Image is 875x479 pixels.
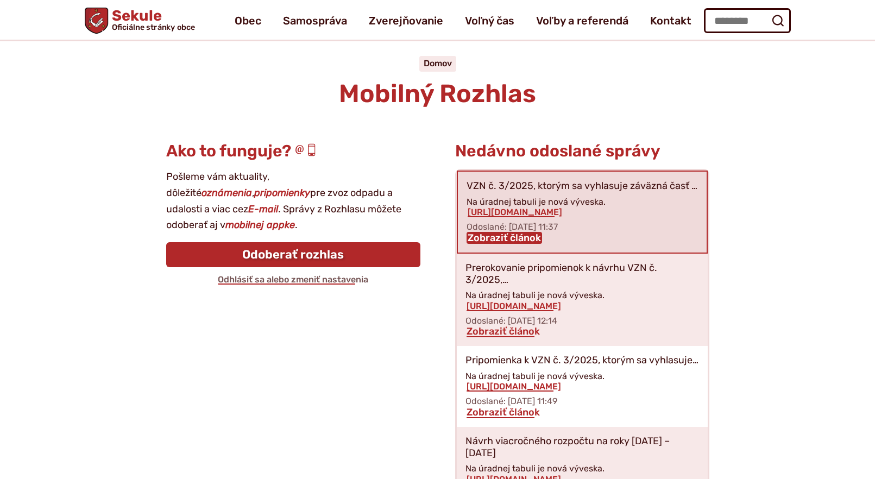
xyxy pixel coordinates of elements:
[166,169,420,234] p: Pošleme vám aktuality, dôležité , pre zvoz odpadu a udalosti a viac cez . Správy z Rozhlasu môžet...
[339,79,536,109] span: Mobilný Rozhlas
[248,203,278,215] strong: E-mail
[85,8,195,34] a: Logo Sekule, prejsť na domovskú stránku.
[465,406,541,418] a: Zobraziť článok
[283,5,347,36] a: Samospráva
[166,242,420,267] a: Odoberať rozhlas
[465,262,699,286] p: Prerokovanie pripomienok k návrhu VZN č. 3/2025,…
[465,325,541,337] a: Zobraziť článok
[108,9,195,31] span: Sekule
[650,5,691,36] a: Kontakt
[254,187,310,199] strong: pripomienky
[465,436,699,459] p: Návrh viacročného rozpočtu na roky [DATE] – [DATE]
[467,197,698,217] div: Na úradnej tabuli je nová výveska.
[217,274,369,285] a: Odhlásiť sa alebo zmeniť nastavenia
[465,316,699,326] p: Odoslané: [DATE] 12:14
[369,5,443,36] a: Zverejňovanie
[465,381,562,392] a: [URL][DOMAIN_NAME]
[465,396,699,406] p: Odoslané: [DATE] 11:49
[85,8,108,34] img: Prejsť na domovskú stránku
[467,232,542,244] a: Zobraziť článok
[465,301,562,311] a: [URL][DOMAIN_NAME]
[467,207,563,217] a: [URL][DOMAIN_NAME]
[465,355,698,367] p: Pripomienka k VZN č. 3/2025, ktorým sa vyhlasuje…
[225,219,295,231] strong: mobilnej appke
[235,5,261,36] a: Obec
[202,187,252,199] strong: oznámenia
[467,180,697,192] p: VZN č. 3/2025, ktorým sa vyhlasuje záväzná časť …
[424,58,452,68] a: Domov
[465,290,699,311] div: Na úradnej tabuli je nová výveska.
[465,371,699,392] div: Na úradnej tabuli je nová výveska.
[536,5,628,36] a: Voľby a referendá
[455,142,709,160] h3: Nedávno odoslané správy
[111,23,195,31] span: Oficiálne stránky obce
[465,5,514,36] a: Voľný čas
[467,222,698,232] p: Odoslané: [DATE] 11:37
[166,142,420,160] h3: Ako to funguje?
